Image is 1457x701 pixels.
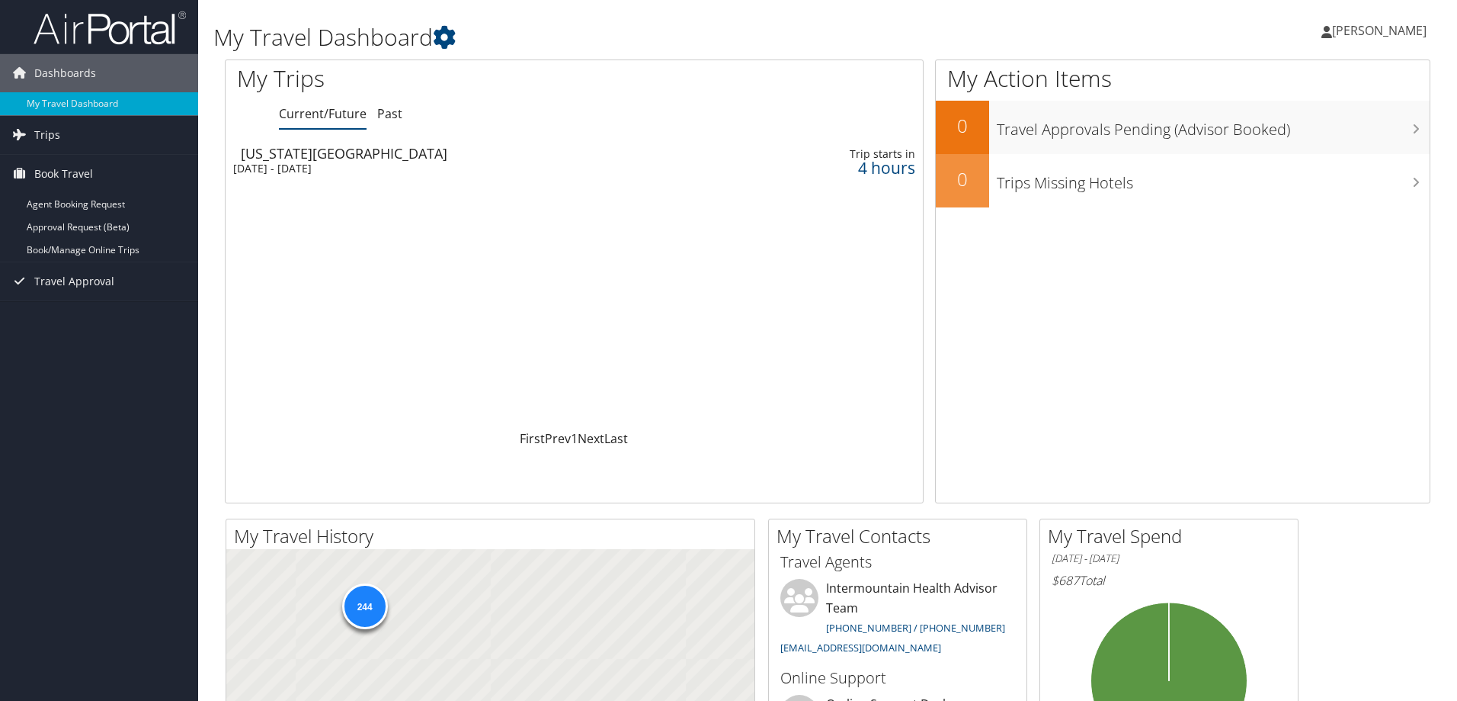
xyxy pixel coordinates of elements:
[757,161,914,175] div: 4 hours
[773,579,1023,661] li: Intermountain Health Advisor Team
[777,523,1026,549] h2: My Travel Contacts
[237,63,621,95] h1: My Trips
[241,146,668,160] div: [US_STATE][GEOGRAPHIC_DATA]
[1332,22,1427,39] span: [PERSON_NAME]
[213,21,1033,53] h1: My Travel Dashboard
[604,430,628,447] a: Last
[1052,551,1286,566] h6: [DATE] - [DATE]
[1321,8,1442,53] a: [PERSON_NAME]
[571,430,578,447] a: 1
[1052,572,1079,589] span: $687
[780,551,1015,573] h3: Travel Agents
[936,113,989,139] h2: 0
[936,101,1430,154] a: 0Travel Approvals Pending (Advisor Booked)
[234,523,754,549] h2: My Travel History
[578,430,604,447] a: Next
[279,105,367,122] a: Current/Future
[997,165,1430,194] h3: Trips Missing Hotels
[34,116,60,154] span: Trips
[780,667,1015,689] h3: Online Support
[936,166,989,192] h2: 0
[936,154,1430,207] a: 0Trips Missing Hotels
[34,54,96,92] span: Dashboards
[1048,523,1298,549] h2: My Travel Spend
[34,262,114,301] span: Travel Approval
[34,10,186,46] img: airportal-logo.png
[1052,572,1286,589] h6: Total
[997,111,1430,140] h3: Travel Approvals Pending (Advisor Booked)
[377,105,402,122] a: Past
[936,63,1430,95] h1: My Action Items
[757,147,914,161] div: Trip starts in
[233,162,661,175] div: [DATE] - [DATE]
[826,621,1005,635] a: [PHONE_NUMBER] / [PHONE_NUMBER]
[545,430,571,447] a: Prev
[34,155,93,193] span: Book Travel
[341,584,387,629] div: 244
[520,430,545,447] a: First
[780,641,941,654] a: [EMAIL_ADDRESS][DOMAIN_NAME]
